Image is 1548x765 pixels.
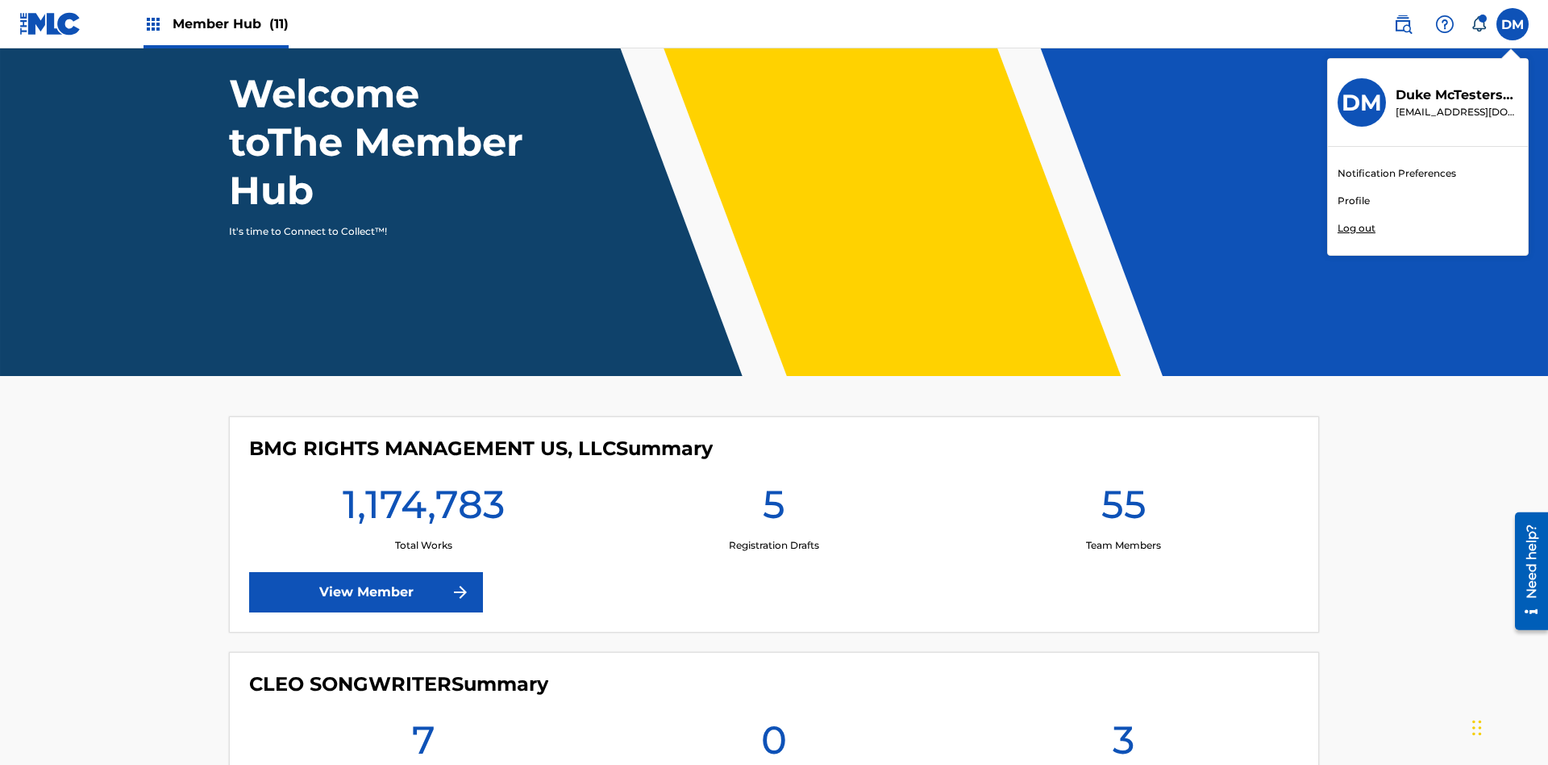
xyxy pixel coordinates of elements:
[144,15,163,34] img: Top Rightsholders
[395,538,452,553] p: Total Works
[1396,105,1518,119] p: duke.mctesterson@gmail.com
[343,480,505,538] h1: 1,174,783
[269,16,289,31] span: (11)
[729,538,819,553] p: Registration Drafts
[249,437,713,461] h4: BMG RIGHTS MANAGEMENT US, LLC
[1467,688,1548,765] iframe: Chat Widget
[1396,86,1518,105] p: Duke McTesterson
[1429,8,1461,40] div: Help
[1338,221,1375,236] p: Log out
[1472,704,1482,752] div: Drag
[1435,15,1454,34] img: help
[229,224,509,239] p: It's time to Connect to Collect™!
[229,69,531,215] h1: Welcome to The Member Hub
[1496,8,1529,40] div: User Menu
[763,480,785,538] h1: 5
[1338,166,1456,181] a: Notification Preferences
[1393,15,1413,34] img: search
[1338,194,1370,208] a: Profile
[249,572,483,612] a: View Member
[19,12,81,36] img: MLC Logo
[1501,15,1524,35] span: DM
[1387,8,1419,40] a: Public Search
[1342,89,1382,117] h3: DM
[1086,538,1161,553] p: Team Members
[1503,506,1548,638] iframe: Resource Center
[173,15,289,33] span: Member Hub
[1101,480,1146,538] h1: 55
[451,583,470,602] img: f7272a7cc735f4ea7f67.svg
[1471,16,1487,32] div: Notifications
[249,672,548,696] h4: CLEO SONGWRITER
